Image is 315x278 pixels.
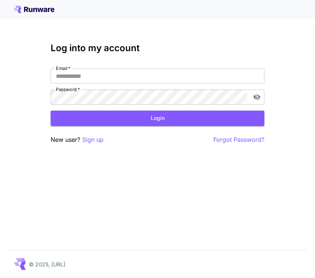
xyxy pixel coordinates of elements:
[51,135,103,144] p: New user?
[56,86,80,93] label: Password
[82,135,103,144] button: Sign up
[56,65,70,71] label: Email
[213,135,264,144] button: Forgot Password?
[51,43,264,53] h3: Log into my account
[51,111,264,126] button: Login
[29,260,65,268] p: © 2025, [URL]
[250,90,264,104] button: toggle password visibility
